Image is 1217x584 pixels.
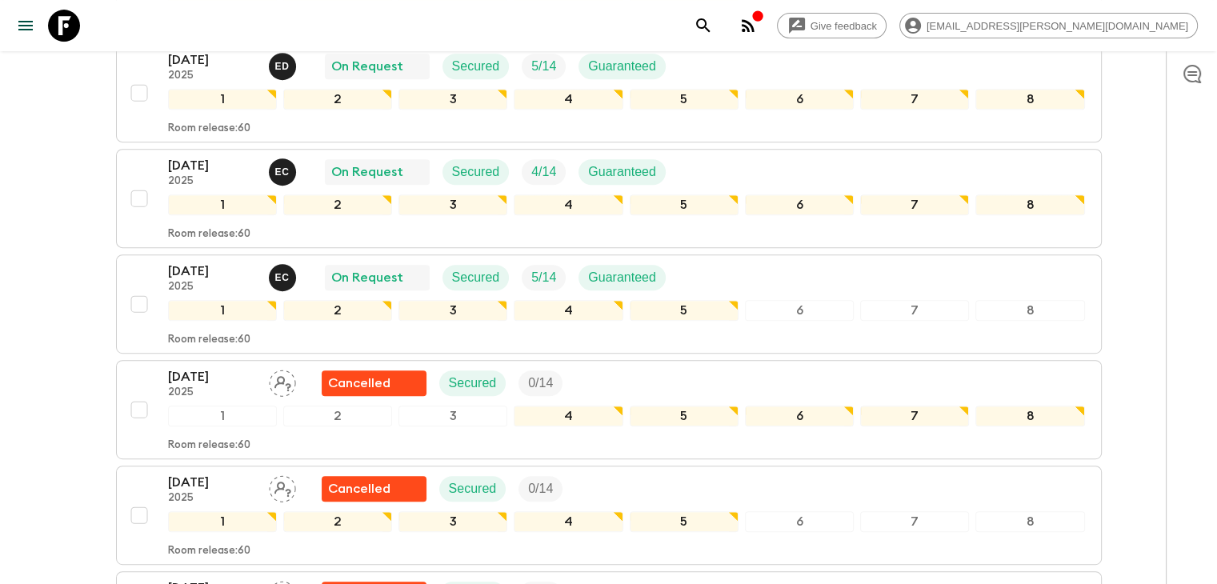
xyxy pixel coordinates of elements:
[630,300,739,321] div: 5
[860,406,969,426] div: 7
[522,265,566,290] div: Trip Fill
[528,479,553,498] p: 0 / 14
[442,265,510,290] div: Secured
[514,194,623,215] div: 4
[975,194,1084,215] div: 8
[283,406,392,426] div: 2
[975,89,1084,110] div: 8
[328,479,390,498] p: Cancelled
[452,268,500,287] p: Secured
[269,269,299,282] span: Eduardo Caravaca
[745,300,854,321] div: 6
[116,149,1102,248] button: [DATE]2025Eduardo Caravaca On RequestSecuredTrip FillGuaranteed12345678Room release:60
[269,163,299,176] span: Eduardo Caravaca
[168,334,250,346] p: Room release: 60
[528,374,553,393] p: 0 / 14
[630,406,739,426] div: 5
[398,300,507,321] div: 3
[588,268,656,287] p: Guaranteed
[168,50,256,70] p: [DATE]
[168,194,277,215] div: 1
[860,89,969,110] div: 7
[518,476,562,502] div: Trip Fill
[283,511,392,532] div: 2
[168,262,256,281] p: [DATE]
[452,57,500,76] p: Secured
[531,268,556,287] p: 5 / 14
[398,406,507,426] div: 3
[745,89,854,110] div: 6
[168,89,277,110] div: 1
[322,370,426,396] div: Flash Pack cancellation
[630,89,739,110] div: 5
[275,271,290,284] p: E C
[168,228,250,241] p: Room release: 60
[531,57,556,76] p: 5 / 14
[331,268,403,287] p: On Request
[630,511,739,532] div: 5
[398,89,507,110] div: 3
[168,406,277,426] div: 1
[442,159,510,185] div: Secured
[168,175,256,188] p: 2025
[331,57,403,76] p: On Request
[269,480,296,493] span: Assign pack leader
[116,43,1102,142] button: [DATE]2025Edwin Duarte RíosOn RequestSecuredTrip FillGuaranteed12345678Room release:60
[269,264,299,291] button: EC
[442,54,510,79] div: Secured
[116,254,1102,354] button: [DATE]2025Eduardo Caravaca On RequestSecuredTrip FillGuaranteed12345678Room release:60
[687,10,719,42] button: search adventures
[777,13,887,38] a: Give feedback
[745,194,854,215] div: 6
[514,511,623,532] div: 4
[588,162,656,182] p: Guaranteed
[168,439,250,452] p: Room release: 60
[328,374,390,393] p: Cancelled
[531,162,556,182] p: 4 / 14
[168,156,256,175] p: [DATE]
[522,159,566,185] div: Trip Fill
[168,122,250,135] p: Room release: 60
[975,300,1084,321] div: 8
[168,70,256,82] p: 2025
[331,162,403,182] p: On Request
[630,194,739,215] div: 5
[283,89,392,110] div: 2
[10,10,42,42] button: menu
[168,367,256,386] p: [DATE]
[452,162,500,182] p: Secured
[449,479,497,498] p: Secured
[275,60,290,73] p: E D
[514,89,623,110] div: 4
[449,374,497,393] p: Secured
[899,13,1198,38] div: [EMAIL_ADDRESS][PERSON_NAME][DOMAIN_NAME]
[975,511,1084,532] div: 8
[283,300,392,321] div: 2
[168,492,256,505] p: 2025
[588,57,656,76] p: Guaranteed
[322,476,426,502] div: Flash Pack cancellation
[168,386,256,399] p: 2025
[168,511,277,532] div: 1
[522,54,566,79] div: Trip Fill
[275,166,290,178] p: E C
[283,194,392,215] div: 2
[439,370,506,396] div: Secured
[745,406,854,426] div: 6
[269,158,299,186] button: EC
[269,374,296,387] span: Assign pack leader
[269,58,299,70] span: Edwin Duarte Ríos
[116,360,1102,459] button: [DATE]2025Assign pack leaderFlash Pack cancellationSecuredTrip Fill12345678Room release:60
[398,511,507,532] div: 3
[168,281,256,294] p: 2025
[168,300,277,321] div: 1
[860,511,969,532] div: 7
[860,194,969,215] div: 7
[398,194,507,215] div: 3
[860,300,969,321] div: 7
[168,473,256,492] p: [DATE]
[439,476,506,502] div: Secured
[518,370,562,396] div: Trip Fill
[745,511,854,532] div: 6
[116,466,1102,565] button: [DATE]2025Assign pack leaderFlash Pack cancellationSecuredTrip Fill12345678Room release:60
